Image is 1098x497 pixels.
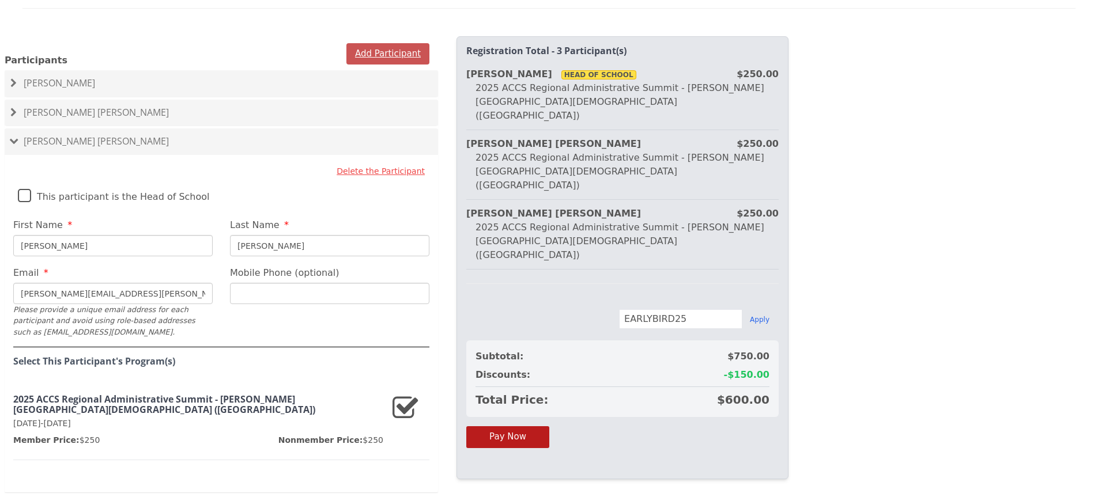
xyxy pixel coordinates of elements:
[13,304,213,337] div: Please provide a unique email address for each participant and avoid using role-based addresses s...
[24,77,95,89] span: [PERSON_NAME]
[723,368,769,382] span: -$150.00
[13,394,383,415] h3: 2025 ACCS Regional Administrative Summit - [PERSON_NAME][GEOGRAPHIC_DATA][DEMOGRAPHIC_DATA] ([GEO...
[619,309,742,329] input: Enter discount code
[13,219,63,230] span: First Name
[346,43,429,65] button: Add Participant
[13,418,383,430] p: [DATE]-[DATE]
[737,137,779,151] div: $250.00
[466,426,549,447] button: Pay Now
[466,69,636,79] strong: [PERSON_NAME]
[561,70,636,79] span: Head Of School
[750,315,769,324] button: Apply
[5,55,67,66] span: Participants
[466,221,779,262] div: 2025 ACCS Regional Administrative Summit - [PERSON_NAME][GEOGRAPHIC_DATA][DEMOGRAPHIC_DATA] ([GEO...
[332,161,429,181] button: Delete the Participant
[466,138,641,149] strong: [PERSON_NAME] [PERSON_NAME]
[13,435,80,445] span: Member Price:
[466,46,779,56] h2: Registration Total - 3 Participant(s)
[230,267,339,278] span: Mobile Phone (optional)
[24,106,169,119] span: [PERSON_NAME] [PERSON_NAME]
[476,392,548,408] span: Total Price:
[230,219,280,230] span: Last Name
[466,81,779,123] div: 2025 ACCS Regional Administrative Summit - [PERSON_NAME][GEOGRAPHIC_DATA][DEMOGRAPHIC_DATA] ([GEO...
[13,356,429,367] h4: Select This Participant's Program(s)
[278,434,383,446] p: $250
[18,181,210,206] label: This participant is the Head of School
[13,434,100,446] p: $250
[737,207,779,221] div: $250.00
[278,435,363,445] span: Nonmember Price:
[717,392,769,408] span: $600.00
[737,67,779,81] div: $250.00
[466,151,779,192] div: 2025 ACCS Regional Administrative Summit - [PERSON_NAME][GEOGRAPHIC_DATA][DEMOGRAPHIC_DATA] ([GEO...
[476,350,523,363] span: Subtotal:
[24,135,169,147] span: [PERSON_NAME] [PERSON_NAME]
[466,208,641,219] strong: [PERSON_NAME] [PERSON_NAME]
[727,350,769,363] span: $750.00
[476,368,530,382] span: Discounts:
[13,267,39,278] span: Email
